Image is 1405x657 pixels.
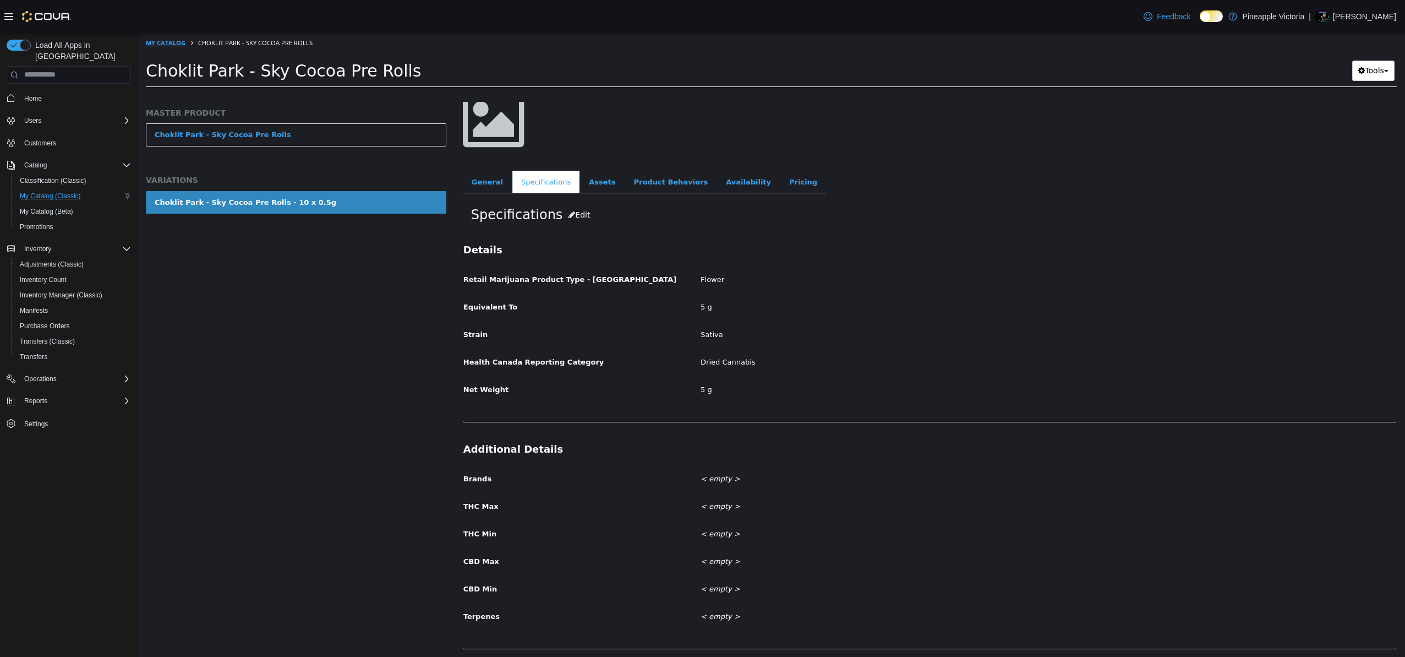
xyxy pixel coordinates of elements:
span: Users [24,116,41,125]
a: Classification (Classic) [15,174,91,187]
a: Promotions [15,220,58,234]
div: Flower [555,237,1267,257]
button: Operations [2,371,135,387]
span: Promotions [20,222,53,231]
h5: VARIATIONS [8,142,309,152]
span: Brands [326,442,354,450]
button: Classification (Classic) [11,173,135,188]
button: Manifests [11,303,135,318]
a: Choklit Park - Sky Cocoa Pre Rolls [8,90,309,113]
input: Dark Mode [1200,10,1223,22]
button: Transfers (Classic) [11,334,135,349]
h2: Specifications [334,172,1251,192]
button: Inventory Manager (Classic) [11,287,135,303]
span: Home [20,91,131,105]
span: Transfers (Classic) [15,335,131,348]
button: Tools [1215,28,1257,48]
div: Kurtis Tingley [1315,10,1329,23]
a: Purchase Orders [15,319,74,333]
span: Customers [20,136,131,150]
div: < empty > [555,492,1267,511]
span: CBD Min [326,552,359,560]
span: Feedback [1157,11,1190,22]
button: Edit [425,172,458,192]
img: Cova [22,11,71,22]
span: Operations [20,372,131,385]
a: My Catalog (Classic) [15,189,85,203]
a: Inventory Count [15,273,71,286]
button: Users [2,113,135,128]
span: CBD Max [326,524,362,533]
span: Reports [20,394,131,408]
button: Adjustments (Classic) [11,257,135,272]
p: [PERSON_NAME] [1333,10,1396,23]
h3: Additional Details [326,410,1259,422]
span: My Catalog (Beta) [20,207,73,216]
button: Inventory [20,242,56,256]
a: Assets [442,138,486,161]
span: Transfers [20,352,47,361]
a: My Catalog (Beta) [15,205,78,218]
span: Purchase Orders [15,319,131,333]
span: Choklit Park - Sky Cocoa Pre Rolls [8,28,283,47]
a: Customers [20,137,61,150]
a: Adjustments (Classic) [15,258,88,271]
div: 5 g [555,347,1267,367]
span: Inventory Manager (Classic) [15,289,131,302]
span: My Catalog (Classic) [20,192,81,200]
div: < empty > [555,574,1267,594]
span: Inventory [20,242,131,256]
span: Customers [24,139,56,148]
span: Manifests [15,304,131,317]
a: Specifications [375,138,442,161]
a: Settings [20,417,52,431]
a: Product Behaviors [488,138,580,161]
button: Transfers [11,349,135,365]
span: Promotions [15,220,131,234]
span: Inventory Count [20,275,67,284]
span: My Catalog (Classic) [15,189,131,203]
span: Adjustments (Classic) [15,258,131,271]
span: Reports [24,397,47,405]
span: Purchase Orders [20,322,70,330]
button: Catalog [2,158,135,173]
button: Users [20,114,46,127]
button: Operations [20,372,61,385]
a: Transfers (Classic) [15,335,79,348]
a: Pricing [643,138,688,161]
span: THC Max [326,469,361,477]
span: Inventory Manager (Classic) [20,291,102,300]
span: Retail Marijuana Product Type - [GEOGRAPHIC_DATA] [326,242,539,251]
button: Inventory Count [11,272,135,287]
span: Terpenes [326,579,362,588]
span: Transfers (Classic) [20,337,75,346]
div: < empty > [555,437,1267,456]
span: Adjustments (Classic) [20,260,84,269]
a: Feedback [1139,6,1195,28]
span: My Catalog (Beta) [15,205,131,218]
span: Settings [24,420,48,428]
h3: Details [326,210,1259,223]
span: Catalog [24,161,47,170]
span: Choklit Park - Sky Cocoa Pre Rolls [61,6,175,14]
div: < empty > [555,464,1267,484]
div: 5 g [555,265,1267,284]
span: Inventory [24,245,51,253]
button: Promotions [11,219,135,235]
button: My Catalog (Classic) [11,188,135,204]
span: Load All Apps in [GEOGRAPHIC_DATA] [31,40,131,62]
span: Equivalent To [326,270,380,278]
button: Reports [20,394,52,408]
span: Catalog [20,159,131,172]
a: Home [20,92,46,105]
button: Home [2,90,135,106]
button: Catalog [20,159,51,172]
a: Availability [580,138,642,161]
span: Settings [20,416,131,430]
button: Purchase Orders [11,318,135,334]
span: Users [20,114,131,127]
div: < empty > [555,547,1267,566]
span: Health Canada Reporting Category [326,325,467,333]
div: Sativa [555,292,1267,312]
